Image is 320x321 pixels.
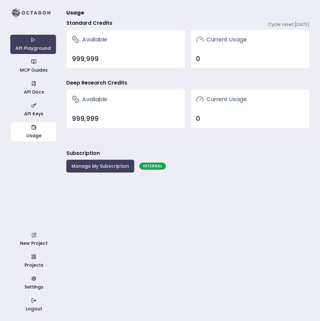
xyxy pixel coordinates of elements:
div: 0 [196,114,304,123]
span: Cycle reset: [DATE] [268,21,310,28]
a: Projects [11,252,57,271]
a: API Playground [10,35,56,54]
a: MCP Guides [11,57,57,76]
img: logo-rect-yK7x_WSZ.svg [10,6,56,19]
a: Logout [11,295,57,315]
h3: Available [72,95,107,104]
button: Manage My Subscription [66,160,134,173]
h4: Deep Research Credits [66,79,127,87]
h3: Current Usage [196,35,247,44]
a: API Docs [11,78,57,98]
div: 0 [196,54,304,63]
span: Usage [66,9,84,17]
div: 999,999 [72,114,180,123]
a: API Keys [11,100,57,120]
div: INTERNAL [139,163,166,170]
h4: Standard Credits [66,19,112,27]
a: Usage [11,122,57,141]
div: 999,999 [72,54,180,63]
h3: Available [72,35,107,44]
h3: Subscription [66,149,100,157]
a: Settings [11,273,57,293]
h3: Current Usage [196,95,247,104]
a: New Project [11,230,57,249]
